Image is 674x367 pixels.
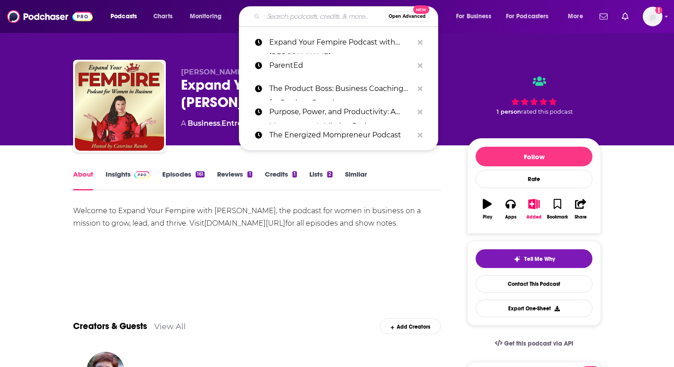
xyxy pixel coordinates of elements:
a: Episodes161 [162,170,205,190]
a: Charts [148,9,178,24]
p: The Product Boss: Business Coaching for Product-Based Female Entrepreneurs Podcast [269,77,413,100]
div: Add Creators [380,318,441,334]
div: Bookmark [547,214,568,220]
span: Open Advanced [389,14,426,19]
a: Show notifications dropdown [596,9,611,24]
button: Bookmark [546,193,569,225]
a: The Energized Mompreneur Podcast [239,124,438,147]
button: Share [569,193,592,225]
div: Play [483,214,492,220]
svg: Add a profile image [655,7,662,14]
a: Get this podcast via API [488,333,580,355]
div: A podcast [181,118,352,129]
span: For Podcasters [506,10,549,23]
a: About [73,170,93,190]
a: Show notifications dropdown [618,9,632,24]
button: open menu [562,9,594,24]
div: Search podcasts, credits, & more... [247,6,447,27]
a: Creators & Guests [73,321,147,332]
div: 1 personrated this podcast [467,68,601,123]
button: open menu [104,9,148,24]
span: Charts [153,10,173,23]
button: open menu [500,9,562,24]
button: open menu [184,9,233,24]
span: [PERSON_NAME] [181,68,245,76]
div: Rate [476,170,592,188]
a: InsightsPodchaser Pro [106,170,150,190]
button: Apps [499,193,522,225]
a: Reviews1 [217,170,252,190]
img: Podchaser Pro [134,171,150,178]
span: , [220,119,222,128]
a: Expand Your Fempire Podcast with [PERSON_NAME] [239,31,438,54]
p: Expand Your Fempire Podcast with Caterina Rando [269,31,413,54]
a: Lists2 [309,170,333,190]
a: Purpose, Power, and Productivity: A Mompreneur's Mission Podcast [239,100,438,124]
button: Added [522,193,546,225]
span: Monitoring [190,10,222,23]
img: Podchaser - Follow, Share and Rate Podcasts [7,8,93,25]
a: [DOMAIN_NAME][URL] [204,219,285,227]
div: 2 [327,171,333,177]
button: Export One-Sheet [476,300,592,317]
span: Tell Me Why [524,256,555,263]
p: The Energized Mompreneur Podcast [269,124,413,147]
a: Business [188,119,220,128]
button: tell me why sparkleTell Me Why [476,249,592,268]
span: 1 person [497,108,521,115]
span: Logged in as rgertner [643,7,662,26]
span: Get this podcast via API [504,340,573,347]
a: The Product Boss: Business Coaching for Product-Based [DEMOGRAPHIC_DATA] Entrepreneurs Podcast [239,77,438,100]
div: Apps [505,214,517,220]
p: ParentEd [269,54,413,77]
span: For Business [456,10,491,23]
a: Similar [345,170,367,190]
div: Added [526,214,542,220]
a: Entrepreneur [222,119,272,128]
img: tell me why sparkle [514,256,521,263]
span: rated this podcast [521,108,573,115]
a: Contact This Podcast [476,275,592,293]
a: View All [154,322,186,331]
div: 1 [292,171,297,177]
button: Follow [476,147,592,166]
div: Welcome to Expand Your Fempire with [PERSON_NAME], the podcast for women in business on a mission... [73,205,441,230]
span: New [413,5,429,14]
button: Show profile menu [643,7,662,26]
span: More [568,10,583,23]
a: ParentEd [239,54,438,77]
button: open menu [450,9,502,24]
div: 1 [247,171,252,177]
input: Search podcasts, credits, & more... [263,9,385,24]
img: User Profile [643,7,662,26]
div: 161 [196,171,205,177]
button: Play [476,193,499,225]
div: Share [575,214,587,220]
p: Purpose, Power, and Productivity: A Mompreneur's Mission Podcast [269,100,413,124]
button: Open AdvancedNew [385,11,430,22]
span: Podcasts [111,10,137,23]
a: Credits1 [265,170,297,190]
img: Expand Your Fempire with Caterina Rando [75,62,164,151]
